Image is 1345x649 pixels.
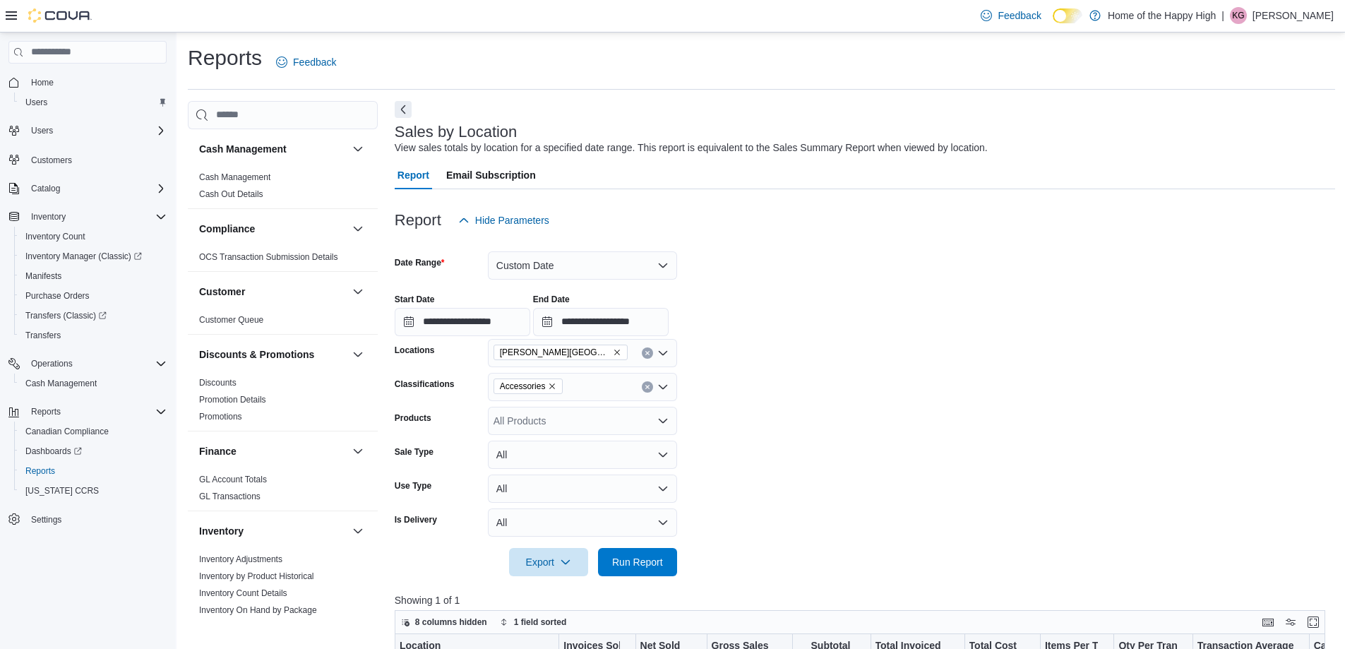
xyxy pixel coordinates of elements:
[20,248,167,265] span: Inventory Manager (Classic)
[20,327,66,344] a: Transfers
[395,593,1335,607] p: Showing 1 of 1
[20,482,167,499] span: Washington CCRS
[25,426,109,437] span: Canadian Compliance
[1232,7,1244,24] span: KG
[533,308,669,336] input: Press the down key to open a popover containing a calendar.
[199,222,255,236] h3: Compliance
[199,571,314,582] span: Inventory by Product Historical
[199,571,314,581] a: Inventory by Product Historical
[199,285,245,299] h3: Customer
[199,189,263,199] a: Cash Out Details
[395,379,455,390] label: Classifications
[28,8,92,23] img: Cova
[199,347,314,362] h3: Discounts & Promotions
[8,66,167,566] nav: Complex example
[188,169,378,208] div: Cash Management
[395,308,530,336] input: Press the down key to open a popover containing a calendar.
[25,231,85,242] span: Inventory Count
[642,381,653,393] button: Clear input
[199,491,261,502] span: GL Transactions
[1282,614,1299,631] button: Display options
[293,55,336,69] span: Feedback
[199,492,261,501] a: GL Transactions
[20,94,167,111] span: Users
[25,270,61,282] span: Manifests
[349,443,366,460] button: Finance
[349,283,366,300] button: Customer
[25,355,167,372] span: Operations
[20,248,148,265] a: Inventory Manager (Classic)
[25,122,167,139] span: Users
[612,555,663,569] span: Run Report
[199,605,317,616] span: Inventory On Hand by Package
[20,423,114,440] a: Canadian Compliance
[199,475,267,484] a: GL Account Totals
[25,97,47,108] span: Users
[199,524,347,538] button: Inventory
[395,141,988,155] div: View sales totals by location for a specified date range. This report is equivalent to the Sales ...
[20,482,104,499] a: [US_STATE] CCRS
[199,394,266,405] span: Promotion Details
[1260,614,1277,631] button: Keyboard shortcuts
[488,508,677,537] button: All
[188,374,378,431] div: Discounts & Promotions
[199,588,287,598] a: Inventory Count Details
[199,524,244,538] h3: Inventory
[20,287,167,304] span: Purchase Orders
[349,523,366,540] button: Inventory
[395,257,445,268] label: Date Range
[199,285,347,299] button: Customer
[397,161,429,189] span: Report
[1305,614,1322,631] button: Enter fullscreen
[1053,8,1082,23] input: Dark Mode
[25,511,167,528] span: Settings
[518,548,580,576] span: Export
[20,94,53,111] a: Users
[25,310,107,321] span: Transfers (Classic)
[488,441,677,469] button: All
[14,422,172,441] button: Canadian Compliance
[199,605,317,615] a: Inventory On Hand by Package
[31,211,66,222] span: Inventory
[395,614,493,631] button: 8 columns hidden
[20,463,61,480] a: Reports
[14,461,172,481] button: Reports
[25,180,66,197] button: Catalog
[199,554,282,565] span: Inventory Adjustments
[488,251,677,280] button: Custom Date
[3,72,172,93] button: Home
[500,379,546,393] span: Accessories
[1108,7,1216,24] p: Home of the Happy High
[975,1,1046,30] a: Feedback
[14,266,172,286] button: Manifests
[14,246,172,266] a: Inventory Manager (Classic)
[199,554,282,564] a: Inventory Adjustments
[199,315,263,325] a: Customer Queue
[395,514,437,525] label: Is Delivery
[509,548,588,576] button: Export
[598,548,677,576] button: Run Report
[3,121,172,141] button: Users
[415,617,487,628] span: 8 columns hidden
[31,358,73,369] span: Operations
[20,307,112,324] a: Transfers (Classic)
[188,471,378,511] div: Finance
[494,345,628,360] span: Estevan - Estevan Plaza - Fire & Flower
[657,381,669,393] button: Open list of options
[453,206,555,234] button: Hide Parameters
[25,403,66,420] button: Reports
[657,347,669,359] button: Open list of options
[31,514,61,525] span: Settings
[494,614,573,631] button: 1 field sorted
[25,465,55,477] span: Reports
[25,74,59,91] a: Home
[25,290,90,302] span: Purchase Orders
[20,443,167,460] span: Dashboards
[199,395,266,405] a: Promotion Details
[199,142,287,156] h3: Cash Management
[199,588,287,599] span: Inventory Count Details
[20,228,167,245] span: Inventory Count
[642,347,653,359] button: Clear input
[199,142,347,156] button: Cash Management
[14,227,172,246] button: Inventory Count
